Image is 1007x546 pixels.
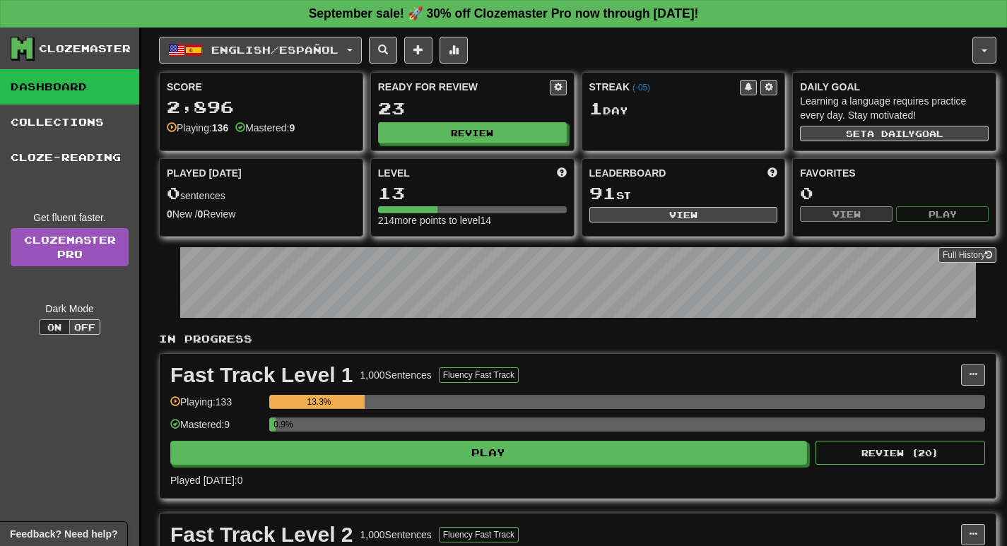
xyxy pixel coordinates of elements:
[589,207,778,222] button: View
[235,121,295,135] div: Mastered:
[378,80,550,94] div: Ready for Review
[767,166,777,180] span: This week in points, UTC
[170,364,353,386] div: Fast Track Level 1
[170,395,262,418] div: Playing: 133
[167,183,180,203] span: 0
[170,417,262,441] div: Mastered: 9
[167,121,228,135] div: Playing:
[800,126,989,141] button: Seta dailygoal
[39,319,70,335] button: On
[167,184,355,203] div: sentences
[800,80,989,94] div: Daily Goal
[589,166,666,180] span: Leaderboard
[273,417,276,432] div: 0.9%
[589,183,616,203] span: 91
[557,166,567,180] span: Score more points to level up
[800,184,989,202] div: 0
[11,210,129,225] div: Get fluent faster.
[159,332,996,346] p: In Progress
[211,44,338,56] span: English / Español
[309,6,699,20] strong: September sale! 🚀 30% off Clozemaster Pro now through [DATE]!
[212,122,228,133] strong: 136
[170,441,807,465] button: Play
[800,94,989,122] div: Learning a language requires practice every day. Stay motivated!
[439,527,519,542] button: Fluency Fast Track
[167,208,172,220] strong: 0
[69,319,100,335] button: Off
[198,208,204,220] strong: 0
[439,367,519,383] button: Fluency Fast Track
[378,213,567,227] div: 214 more points to level 14
[170,475,242,486] span: Played [DATE]: 0
[589,80,741,94] div: Streak
[938,247,996,263] button: Full History
[589,100,778,118] div: Day
[39,42,131,56] div: Clozemaster
[360,528,432,542] div: 1,000 Sentences
[11,228,129,266] a: ClozemasterPro
[273,395,364,409] div: 13.3%
[378,100,567,117] div: 23
[404,37,432,64] button: Add sentence to collection
[360,368,432,382] div: 1,000 Sentences
[167,98,355,116] div: 2,896
[800,166,989,180] div: Favorites
[289,122,295,133] strong: 9
[167,80,355,94] div: Score
[369,37,397,64] button: Search sentences
[170,524,353,545] div: Fast Track Level 2
[632,83,650,93] a: (-05)
[589,184,778,203] div: st
[167,207,355,221] div: New / Review
[440,37,468,64] button: More stats
[589,98,603,118] span: 1
[11,302,129,316] div: Dark Mode
[378,122,567,143] button: Review
[896,206,989,222] button: Play
[167,166,242,180] span: Played [DATE]
[815,441,985,465] button: Review (20)
[800,206,893,222] button: View
[159,37,362,64] button: English/Español
[378,166,410,180] span: Level
[10,527,117,541] span: Open feedback widget
[378,184,567,202] div: 13
[867,129,915,138] span: a daily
